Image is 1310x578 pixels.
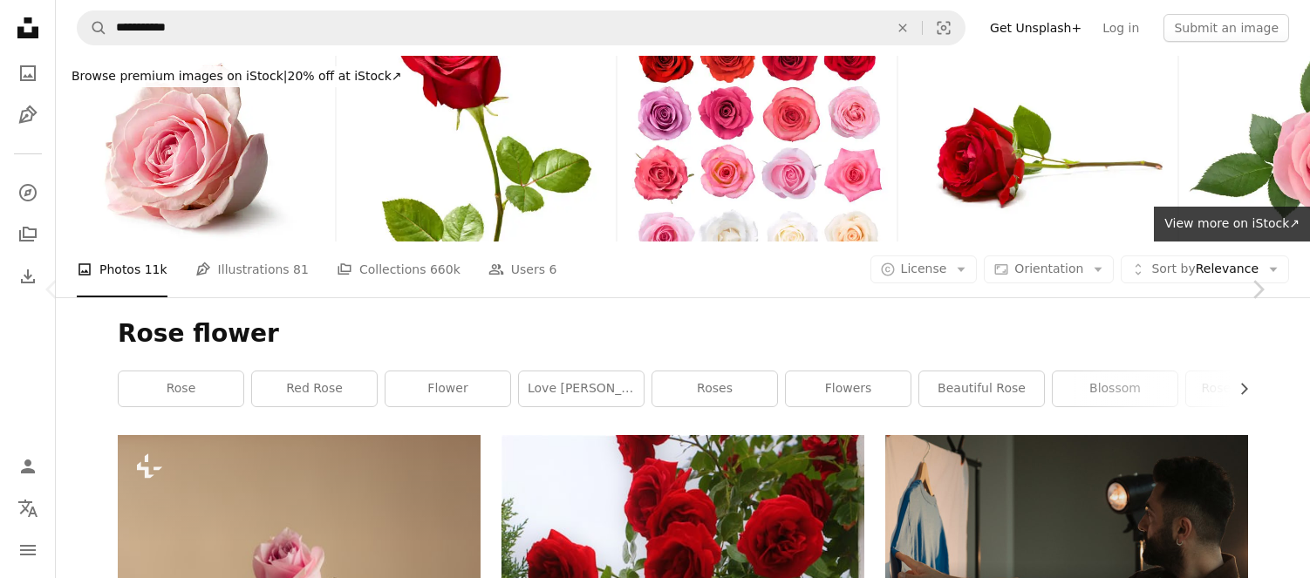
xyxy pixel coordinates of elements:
h1: Rose flower [118,318,1248,350]
span: 6 [549,260,556,279]
span: 81 [293,260,309,279]
span: Relevance [1151,261,1259,278]
a: flowers [786,371,911,406]
a: blossom [1053,371,1177,406]
a: Illustrations [10,98,45,133]
span: Browse premium images on iStock | [72,69,287,83]
button: Menu [10,533,45,568]
a: Get Unsplash+ [979,14,1092,42]
img: Flowers: Rose Isolated on White Background [56,56,335,241]
button: Clear [884,11,922,44]
span: License [901,262,947,275]
a: beautiful rose [919,371,1044,406]
a: Collections 660k [337,241,461,297]
img: A full, single red rose on a white background [898,56,1177,241]
a: Explore [10,175,45,210]
span: Orientation [1014,262,1083,275]
a: love [PERSON_NAME] [519,371,644,406]
button: Sort byRelevance [1121,255,1289,283]
a: Users 6 [488,241,557,297]
div: 20% off at iStock ↗ [66,66,407,87]
button: Search Unsplash [78,11,107,44]
a: Log in [1092,14,1150,42]
span: View more on iStock ↗ [1164,216,1300,230]
a: rose [119,371,243,406]
button: Language [10,491,45,526]
span: Sort by [1151,262,1195,275]
a: Next [1205,206,1310,373]
a: View more on iStock↗ [1154,207,1310,241]
button: scroll list to the right [1228,371,1248,406]
img: Isolated Rose Blossoms [617,56,897,241]
button: Visual search [923,11,965,44]
a: Illustrations 81 [195,241,309,297]
a: roses [652,371,777,406]
img: flower rose petal blossom red nature beautiful background [337,56,616,241]
a: Log in / Sign up [10,449,45,484]
button: License [870,255,978,283]
button: Submit an image [1163,14,1289,42]
button: Orientation [984,255,1114,283]
a: red rose [252,371,377,406]
a: Browse premium images on iStock|20% off at iStock↗ [56,56,418,98]
span: 660k [430,260,461,279]
a: flower [385,371,510,406]
a: Photos [10,56,45,91]
form: Find visuals sitewide [77,10,965,45]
